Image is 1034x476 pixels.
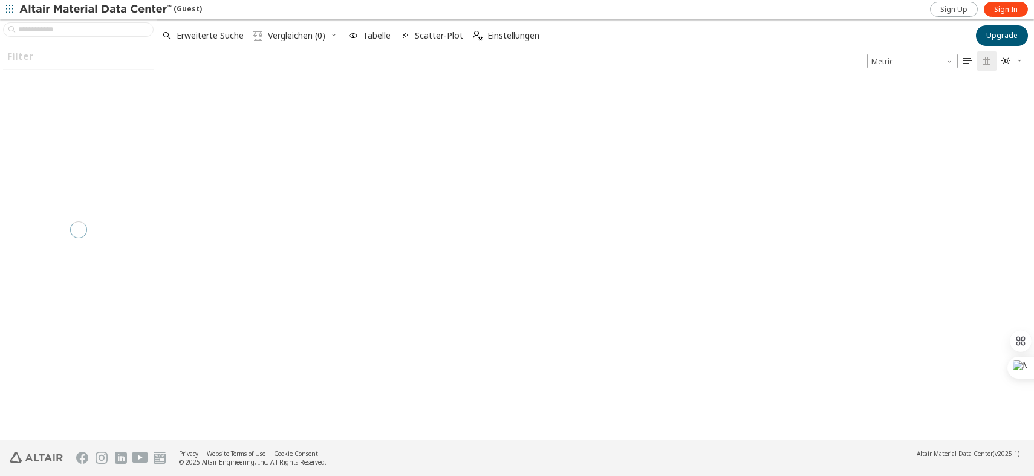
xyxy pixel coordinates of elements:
a: Sign Up [930,2,978,17]
span: Metric [867,54,958,68]
div: Unit System [867,54,958,68]
button: Upgrade [976,25,1028,46]
i:  [982,56,992,66]
span: Upgrade [986,31,1018,41]
span: Sign In [994,5,1018,15]
span: Altair Material Data Center [917,449,993,458]
span: Erweiterte Suche [177,31,244,40]
span: Tabelle [363,31,391,40]
i:  [1001,56,1011,66]
span: Scatter-Plot [415,31,463,40]
i:  [473,31,483,41]
a: Privacy [179,449,198,458]
a: Website Terms of Use [207,449,265,458]
div: © 2025 Altair Engineering, Inc. All Rights Reserved. [179,458,327,466]
span: Sign Up [940,5,967,15]
i:  [963,56,972,66]
button: Table View [958,51,977,71]
button: Tile View [977,51,997,71]
div: (Guest) [19,4,202,16]
span: Einstellungen [487,31,539,40]
a: Sign In [984,2,1028,17]
div: (v2025.1) [917,449,1019,458]
img: Altair Engineering [10,452,63,463]
i:  [253,31,263,41]
span: Vergleichen (0) [268,31,325,40]
button: Theme [997,51,1028,71]
img: Altair Material Data Center [19,4,174,16]
a: Cookie Consent [274,449,318,458]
